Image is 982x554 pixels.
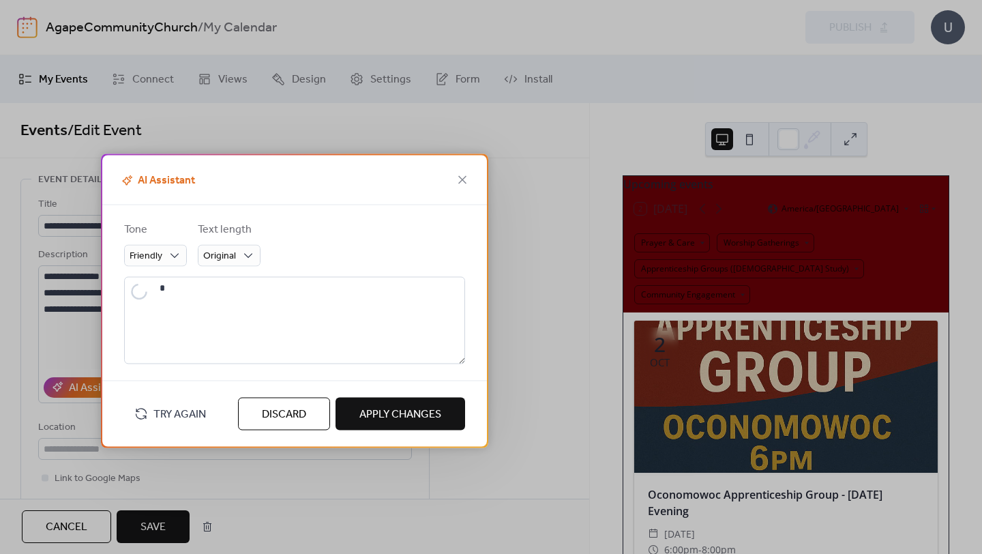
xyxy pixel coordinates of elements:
[359,407,441,423] span: Apply Changes
[124,222,184,238] div: Tone
[124,402,216,426] button: Try Again
[262,407,306,423] span: Discard
[153,407,206,423] span: Try Again
[119,173,195,189] span: AI Assistant
[238,398,330,431] button: Discard
[203,247,236,265] span: Original
[198,222,258,238] div: Text length
[130,247,162,265] span: Friendly
[336,398,465,431] button: Apply Changes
